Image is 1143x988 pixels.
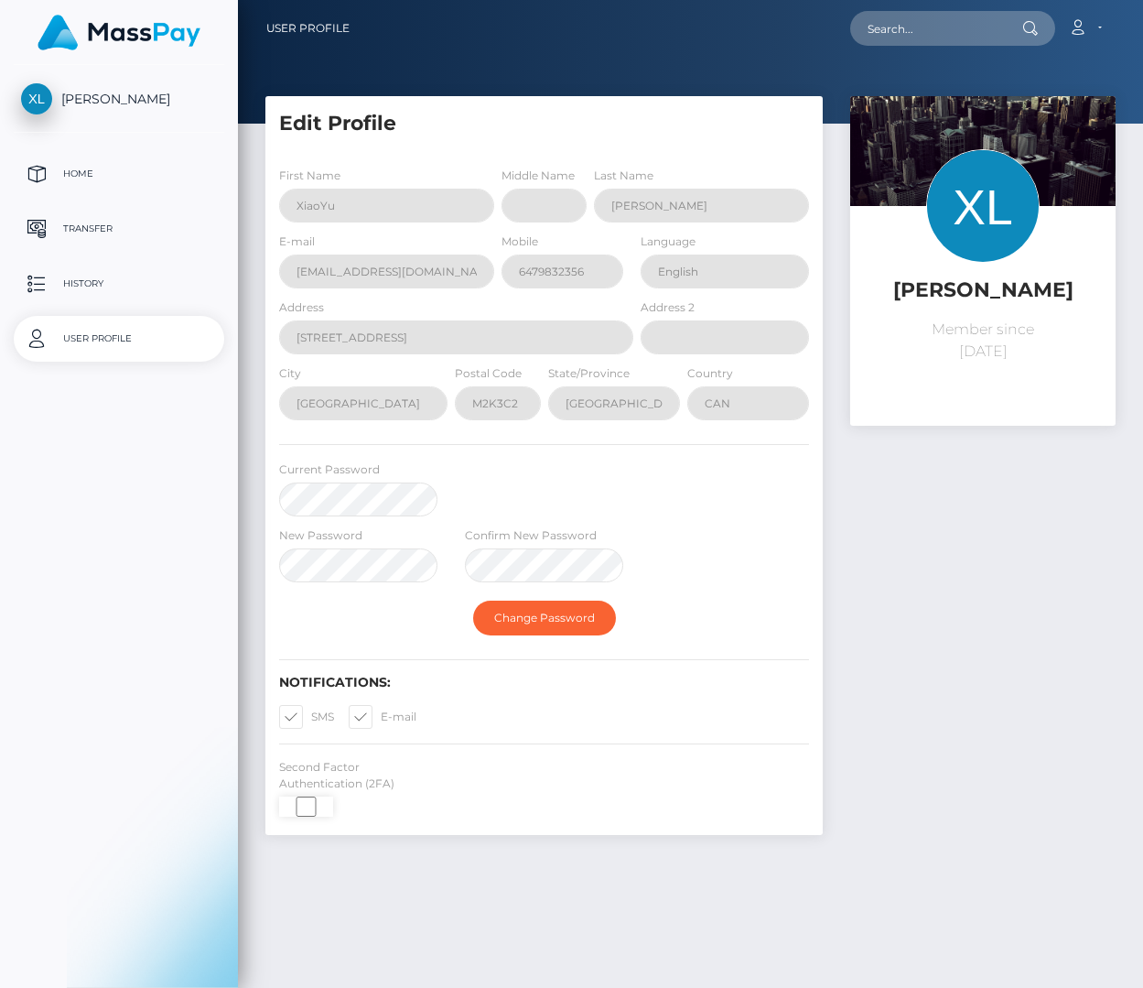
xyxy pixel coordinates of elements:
[14,151,224,197] a: Home
[21,270,217,298] p: History
[279,705,334,729] label: SMS
[14,316,224,362] a: User Profile
[279,168,340,184] label: First Name
[850,11,1022,46] input: Search...
[279,365,301,382] label: City
[14,261,224,307] a: History
[687,365,733,382] label: Country
[21,325,217,353] p: User Profile
[641,299,695,316] label: Address 2
[349,705,416,729] label: E-mail
[38,15,200,50] img: MassPay
[455,365,522,382] label: Postal Code
[850,96,1116,273] img: ...
[279,110,809,138] h5: Edit Profile
[21,160,217,188] p: Home
[21,215,217,243] p: Transfer
[501,233,538,250] label: Mobile
[465,527,597,544] label: Confirm New Password
[279,527,362,544] label: New Password
[279,675,809,690] h6: Notifications:
[279,299,324,316] label: Address
[279,233,315,250] label: E-mail
[548,365,630,382] label: State/Province
[14,91,224,107] span: [PERSON_NAME]
[266,9,350,48] a: User Profile
[279,461,380,478] label: Current Password
[594,168,653,184] label: Last Name
[864,319,1102,363] p: Member since [DATE]
[501,168,575,184] label: Middle Name
[473,601,616,635] button: Change Password
[864,277,1102,305] h5: [PERSON_NAME]
[279,759,437,792] label: Second Factor Authentication (2FA)
[14,206,224,252] a: Transfer
[641,233,696,250] label: Language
